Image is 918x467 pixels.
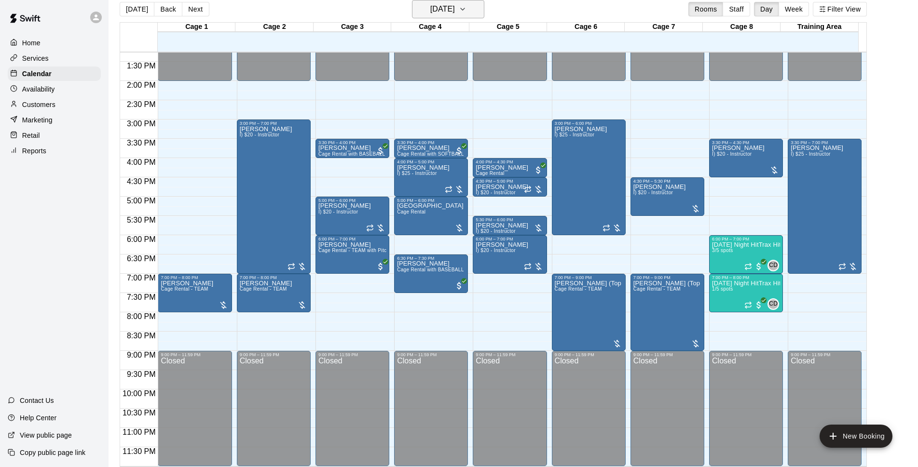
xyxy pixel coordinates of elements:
div: 4:30 PM – 5:30 PM [633,179,701,184]
a: Customers [8,97,101,112]
span: I) $25 - Instructor [397,171,437,176]
div: 6:00 PM – 7:00 PM [476,237,544,241]
a: Reports [8,144,101,158]
div: 3:30 PM – 7:00 PM [791,140,859,145]
div: 6:30 PM – 7:30 PM [397,256,465,261]
span: Cage Rental [476,171,504,176]
span: 6:00 PM [124,235,158,243]
p: Copy public page link [20,448,85,457]
span: 3/5 spots filled [712,248,733,253]
span: Chris Dietrich [771,260,779,271]
span: 10:30 PM [120,409,158,417]
div: 9:00 PM – 11:59 PM: Closed [709,351,783,466]
span: I) $25 - Instructor [555,132,594,137]
a: Retail [8,128,101,143]
span: Recurring event [603,224,610,232]
div: 4:00 PM – 4:30 PM: Deb Zimmerman [473,158,547,177]
div: 3:30 PM – 4:00 PM [397,140,465,145]
div: Chris Dietrich [767,298,779,310]
span: 7:30 PM [124,293,158,301]
span: 4:30 PM [124,177,158,186]
div: 7:00 PM – 9:00 PM [555,275,623,280]
span: I) $20 - Instructor [476,248,515,253]
a: Home [8,36,101,50]
span: 1/5 spots filled [712,286,733,292]
span: 10:00 PM [120,389,158,398]
div: 9:00 PM – 11:59 PM [397,352,465,357]
div: 5:00 PM – 6:00 PM [318,198,386,203]
div: 9:00 PM – 11:59 PM [791,352,859,357]
div: 4:30 PM – 5:00 PM: I) $20 - Instructor [473,177,547,197]
div: 7:00 PM – 8:00 PM: Friday Night HitTrax Hitting REPS Class (6-12 year olds) [709,274,783,312]
p: Home [22,38,41,48]
div: Cage 2 [235,23,313,32]
span: I) $20 - Instructor [476,190,515,195]
div: 3:00 PM – 7:00 PM [240,121,308,126]
div: 5:30 PM – 6:00 PM [476,217,544,222]
div: 9:00 PM – 11:59 PM [712,352,780,357]
div: Cage 3 [314,23,391,32]
div: 3:30 PM – 4:30 PM [712,140,780,145]
a: Services [8,51,101,66]
div: 4:30 PM – 5:30 PM: I) $20 - Instructor [630,177,704,216]
div: Cage 7 [625,23,702,32]
div: 7:00 PM – 8:00 PM [240,275,308,280]
span: 1:30 PM [124,62,158,70]
button: [DATE] [120,2,154,16]
h6: [DATE] [430,2,455,16]
span: All customers have paid [454,281,464,291]
div: 6:30 PM – 7:30 PM: Wyatt Hamm [394,254,468,293]
div: 9:00 PM – 11:59 PM [555,352,623,357]
a: Marketing [8,113,101,127]
span: 5:00 PM [124,197,158,205]
span: 11:30 PM [120,447,158,455]
span: 7:00 PM [124,274,158,282]
span: Recurring event [744,301,752,309]
span: Cage Rental - TEAM [555,286,602,292]
p: Services [22,53,49,63]
div: 9:00 PM – 11:59 PM: Closed [788,351,862,466]
div: 4:00 PM – 5:00 PM [397,160,465,164]
div: 9:00 PM – 11:59 PM [161,352,229,357]
p: Retail [22,131,40,140]
div: Cage 5 [469,23,547,32]
div: 6:00 PM – 7:00 PM [318,237,386,241]
p: Calendar [22,69,52,79]
div: 3:00 PM – 7:00 PM: I) $20 - Instructor [237,120,311,274]
div: 7:00 PM – 9:00 PM: Cage Rental - TEAM [552,274,626,351]
p: Availability [22,84,55,94]
span: 11:00 PM [120,428,158,436]
div: Chris Dietrich [767,260,779,271]
div: Cage 8 [703,23,781,32]
span: All customers have paid [376,262,385,271]
div: 3:00 PM – 6:00 PM: I) $25 - Instructor [552,120,626,235]
div: 9:00 PM – 11:59 PM: Closed [473,351,547,466]
button: Day [754,2,779,16]
div: 9:00 PM – 11:59 PM [476,352,544,357]
div: 5:00 PM – 6:00 PM: I) $20 - Instructor [315,197,389,235]
div: 9:00 PM – 11:59 PM [633,352,701,357]
div: Cage 6 [547,23,625,32]
span: Cage Rental with BASEBALL Pitching Machine [397,267,505,272]
div: 7:00 PM – 8:00 PM: Cage Rental - TEAM [158,274,232,312]
span: Cage Rental - TEAM [240,286,287,292]
p: Reports [22,146,46,156]
span: Recurring event [838,263,846,270]
div: 6:00 PM – 7:00 PM: I) $20 - Instructor [473,235,547,274]
span: Cage Rental - TEAM [161,286,208,292]
div: 9:00 PM – 11:59 PM: Closed [552,351,626,466]
div: 6:00 PM – 7:00 PM: Friday Night HitTrax Hitting REPS Class (6-12 year olds) [709,235,783,274]
button: add [820,425,892,448]
span: CD [769,299,778,309]
span: 4:00 PM [124,158,158,166]
div: 5:00 PM – 6:00 PM [397,198,465,203]
span: 5:30 PM [124,216,158,224]
div: 3:00 PM – 6:00 PM [555,121,623,126]
span: Recurring event [524,263,532,270]
span: 2:30 PM [124,100,158,108]
span: Cage Rental with BASEBALL Pitching Machine [318,151,426,157]
button: Filter View [813,2,867,16]
div: 3:30 PM – 4:30 PM: I) $20 - Instructor [709,139,783,177]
